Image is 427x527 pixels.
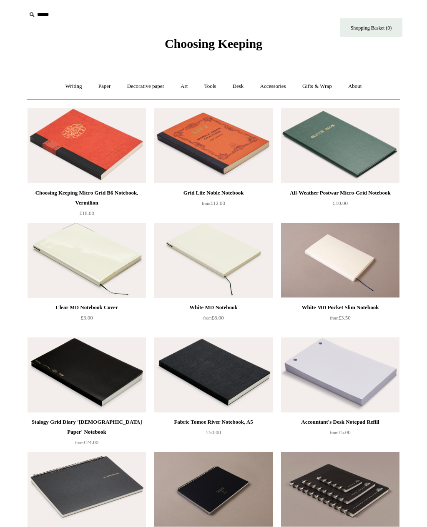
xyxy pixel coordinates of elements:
span: from [202,201,210,206]
img: All-Weather Postwar Micro-Grid Notebook [281,108,399,183]
div: Grid Life Noble Notebook [156,188,271,198]
span: £3.00 [80,315,93,321]
span: from [330,430,338,435]
span: £50.00 [206,429,221,435]
img: Aluminium ring Atoma Notebook, Dotted [281,452,399,527]
a: Choosing Keeping Micro Grid B6 Notebook, Vermilion Choosing Keeping Micro Grid B6 Notebook, Vermi... [28,108,146,183]
span: £18.00 [79,210,94,216]
span: £5.00 [330,429,350,435]
a: White MD Notebook from£8.00 [154,302,273,337]
div: Accountant's Desk Notepad Refill [283,417,397,427]
span: £12.00 [202,200,225,206]
a: Mnemosyne Spiral Notebook Mnemosyne Spiral Notebook [28,452,146,527]
div: All-Weather Postwar Micro-Grid Notebook [283,188,397,198]
img: White MD Pocket Slim Notebook [281,223,399,298]
a: Desk [225,75,251,97]
img: Accountant's Desk Notepad Refill [281,337,399,412]
a: Aluminium ring Atoma Notebook, Dotted Aluminium ring Atoma Notebook, Dotted [281,452,399,527]
a: All-Weather Postwar Micro-Grid Notebook £10.00 [281,188,399,222]
a: Art [173,75,195,97]
a: Accessories [253,75,294,97]
span: Choosing Keeping [165,37,262,50]
a: Stalogy Grid Diary 'Bible Paper' Notebook Stalogy Grid Diary 'Bible Paper' Notebook [28,337,146,412]
span: £8.00 [203,315,224,321]
a: All-Weather Postwar Micro-Grid Notebook All-Weather Postwar Micro-Grid Notebook [281,108,399,183]
img: Fabric Tomoe River Notebook, A5 [154,337,273,412]
img: Mnemosyne A4 Notebook [154,452,273,527]
a: Fabric Tomoe River Notebook, A5 Fabric Tomoe River Notebook, A5 [154,337,273,412]
a: White MD Pocket Slim Notebook from£3.50 [281,302,399,337]
a: Paper [91,75,118,97]
a: About [341,75,369,97]
img: Stalogy Grid Diary 'Bible Paper' Notebook [28,337,146,412]
div: Stalogy Grid Diary '[DEMOGRAPHIC_DATA] Paper' Notebook [30,417,144,437]
span: from [75,440,83,445]
div: White MD Pocket Slim Notebook [283,302,397,312]
div: Clear MD Notebook Cover [30,302,144,312]
a: Clear MD Notebook Cover £3.00 [28,302,146,337]
a: Accountant's Desk Notepad Refill Accountant's Desk Notepad Refill [281,337,399,412]
span: from [203,316,211,320]
a: Writing [58,75,90,97]
a: Clear MD Notebook Cover Clear MD Notebook Cover [28,223,146,298]
a: Grid Life Noble Notebook from£12.00 [154,188,273,222]
a: White MD Pocket Slim Notebook White MD Pocket Slim Notebook [281,223,399,298]
span: £10.00 [333,200,348,206]
a: Shopping Basket (0) [340,18,402,37]
img: Choosing Keeping Micro Grid B6 Notebook, Vermilion [28,108,146,183]
a: Choosing Keeping [165,43,262,49]
span: £3.50 [330,315,350,321]
img: White MD Notebook [154,223,273,298]
div: White MD Notebook [156,302,271,312]
img: Mnemosyne Spiral Notebook [28,452,146,527]
a: Tools [197,75,224,97]
div: Fabric Tomoe River Notebook, A5 [156,417,271,427]
a: Accountant's Desk Notepad Refill from£5.00 [281,417,399,451]
a: Choosing Keeping Micro Grid B6 Notebook, Vermilion £18.00 [28,188,146,222]
a: Gifts & Wrap [295,75,339,97]
a: Grid Life Noble Notebook Grid Life Noble Notebook [154,108,273,183]
img: Grid Life Noble Notebook [154,108,273,183]
img: Clear MD Notebook Cover [28,223,146,298]
span: from [330,316,338,320]
a: White MD Notebook White MD Notebook [154,223,273,298]
a: Mnemosyne A4 Notebook Mnemosyne A4 Notebook [154,452,273,527]
a: Stalogy Grid Diary '[DEMOGRAPHIC_DATA] Paper' Notebook from£24.00 [28,417,146,451]
a: Decorative paper [120,75,172,97]
div: Choosing Keeping Micro Grid B6 Notebook, Vermilion [30,188,144,208]
a: Fabric Tomoe River Notebook, A5 £50.00 [154,417,273,451]
span: £24.00 [75,439,98,445]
